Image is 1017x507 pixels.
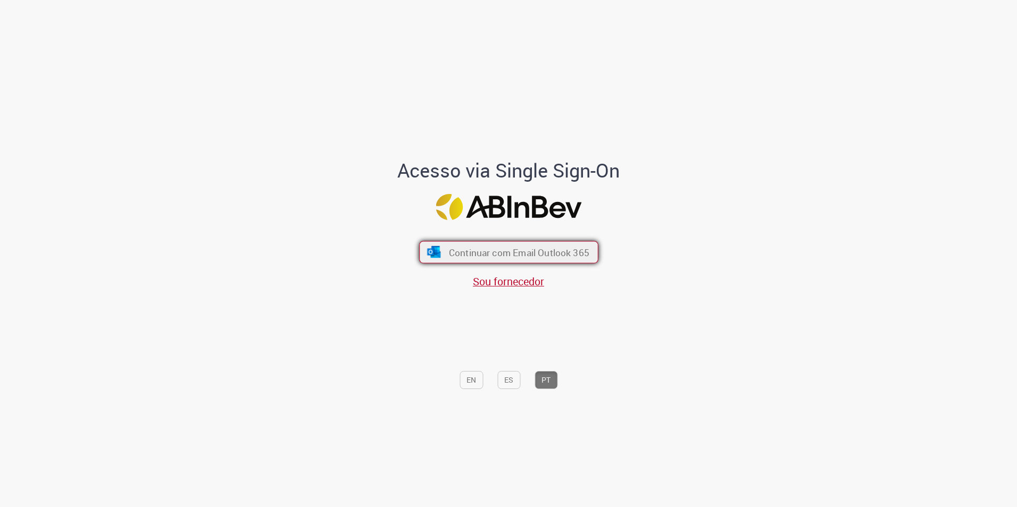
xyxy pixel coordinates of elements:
[361,160,656,181] h1: Acesso via Single Sign-On
[535,371,557,389] button: PT
[448,246,589,258] span: Continuar com Email Outlook 365
[426,246,441,258] img: ícone Azure/Microsoft 360
[460,371,483,389] button: EN
[419,241,598,263] button: ícone Azure/Microsoft 360 Continuar com Email Outlook 365
[473,274,544,289] a: Sou fornecedor
[497,371,520,389] button: ES
[436,194,581,220] img: Logo ABInBev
